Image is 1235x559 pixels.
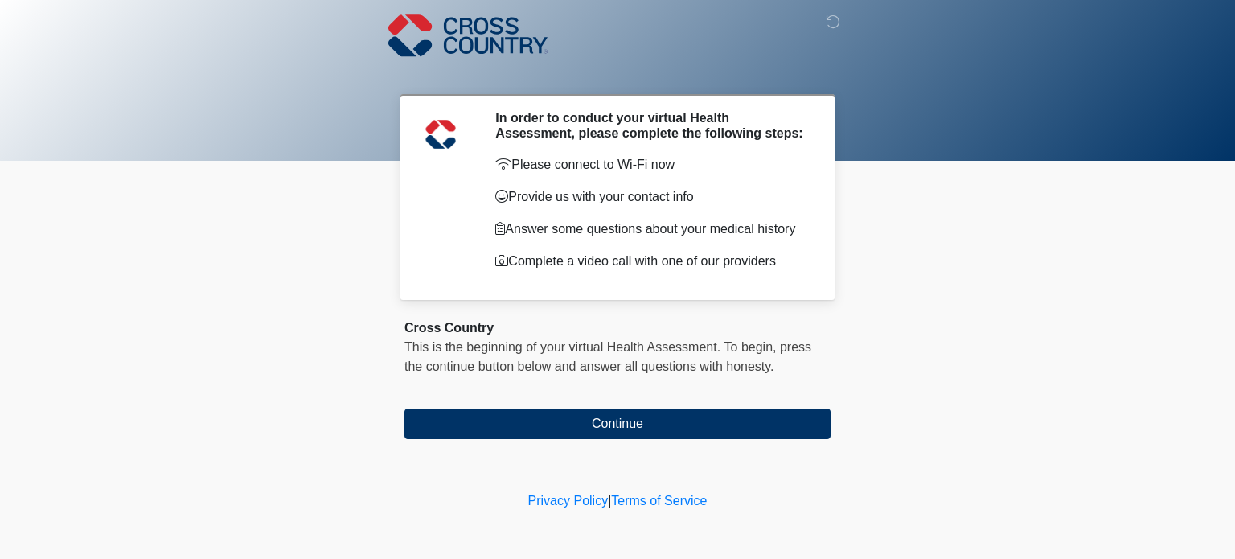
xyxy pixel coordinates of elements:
p: Answer some questions about your medical history [495,220,806,239]
span: To begin, [724,340,780,354]
span: This is the beginning of your virtual Health Assessment. [404,340,720,354]
a: Privacy Policy [528,494,609,508]
button: Continue [404,409,831,439]
p: Please connect to Wi-Fi now [495,155,806,175]
p: Provide us with your contact info [495,187,806,207]
h1: ‎ ‎ ‎ [392,58,843,88]
div: Cross Country [404,319,831,338]
a: | [608,494,611,508]
a: Terms of Service [611,494,707,508]
span: press the continue button below and answer all questions with honesty. [404,340,811,373]
img: Cross Country Logo [388,12,548,59]
h2: In order to conduct your virtual Health Assessment, please complete the following steps: [495,110,806,141]
p: Complete a video call with one of our providers [495,252,806,271]
img: Agent Avatar [416,110,465,158]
